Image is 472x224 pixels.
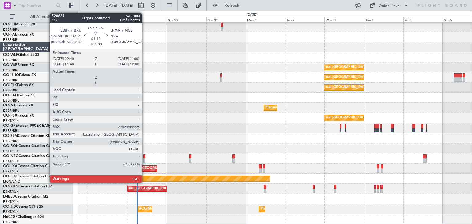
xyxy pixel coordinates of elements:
span: OO-LAH [3,94,18,97]
button: Refresh [210,1,247,10]
span: OO-FSX [3,114,17,118]
a: D-IBLUCessna Citation M2 [3,195,48,199]
button: All Aircraft [7,12,67,22]
span: OO-WLP [3,53,18,57]
div: AOG Maint Kortrijk-[GEOGRAPHIC_DATA] [139,204,206,214]
span: All Aircraft [16,15,65,19]
a: OO-ELKFalcon 8X [3,83,34,87]
a: EBBR/BRU [3,129,20,133]
a: EBKT/KJK [3,118,18,123]
a: OO-WLPGlobal 5500 [3,53,39,57]
a: OO-FAEFalcon 7X [3,33,34,37]
div: null [GEOGRAPHIC_DATA] ([GEOGRAPHIC_DATA]) [326,83,406,92]
span: Refresh [219,3,245,8]
a: EBBR/BRU [3,139,20,143]
div: Wed 3 [324,17,364,22]
a: OO-NSGCessna Citation CJ4 [3,154,53,158]
span: [DATE] - [DATE] [104,3,133,8]
div: Mon 1 [246,17,285,22]
div: Thu 28 [88,17,128,22]
a: EBBR/BRU [3,58,20,62]
a: OO-JIDCessna CJ1 525 [3,205,43,209]
a: OO-SLMCessna Citation XLS [3,134,52,138]
a: OO-LUMFalcon 7X [3,23,35,26]
span: OO-SLM [3,134,18,138]
a: EBKT/KJK [3,149,18,153]
div: Sun 31 [206,17,246,22]
span: OO-LUM [3,23,18,26]
div: Thu 4 [364,17,403,22]
div: Planned Maint [GEOGRAPHIC_DATA] ([GEOGRAPHIC_DATA] National) [100,123,211,133]
a: LFSN/ENC [3,179,20,184]
div: Fri 5 [403,17,443,22]
div: Sat 30 [167,17,206,22]
a: OO-LUXCessna Citation CJ4 [3,175,52,178]
span: OO-LUX [3,175,18,178]
a: EBKT/KJK [3,199,18,204]
span: OO-GPE [3,124,18,128]
a: OO-LXACessna Citation CJ4 [3,164,52,168]
div: Quick Links [379,3,399,9]
a: EBKT/KJK [3,210,18,214]
a: OO-FSXFalcon 7X [3,114,34,118]
a: OO-VSFFalcon 8X [3,63,34,67]
span: OO-ZUN [3,185,18,188]
a: EBBR/BRU [3,78,20,83]
a: EBKT/KJK [3,189,18,194]
a: N604GFChallenger 604 [3,215,44,219]
div: Fri 29 [128,17,167,22]
span: OO-HHO [3,73,19,77]
span: OO-AIE [3,104,16,107]
a: EBBR/BRU [3,68,20,72]
a: OO-AIEFalcon 7X [3,104,33,107]
div: [DATE] [79,12,89,17]
a: EBKT/KJK [3,159,18,164]
span: OO-FAE [3,33,17,37]
span: OO-JID [3,205,16,209]
div: null [GEOGRAPHIC_DATA]-[GEOGRAPHIC_DATA] [129,184,207,193]
a: EBBR/BRU [3,98,20,103]
a: OO-LAHFalcon 7X [3,94,35,97]
a: OO-ROKCessna Citation CJ4 [3,144,53,148]
span: OO-ROK [3,144,18,148]
a: EBBR/BRU [3,27,20,32]
a: EBKT/KJK [3,169,18,174]
span: OO-VSF [3,63,17,67]
input: Trip Number [19,1,53,10]
div: Planned Maint Kortrijk-[GEOGRAPHIC_DATA] [261,204,332,214]
div: Planned Maint [GEOGRAPHIC_DATA] ([GEOGRAPHIC_DATA]) [265,103,362,112]
div: Planned Maint [GEOGRAPHIC_DATA] ([GEOGRAPHIC_DATA] National) [81,164,192,173]
a: OO-ZUNCessna Citation CJ4 [3,185,53,188]
a: EBBR/BRU [3,108,20,113]
a: EBBR/BRU [3,37,20,42]
span: N604GF [3,215,18,219]
a: EBBR/BRU [3,88,20,93]
div: null [GEOGRAPHIC_DATA]-[GEOGRAPHIC_DATA] [326,113,404,122]
span: OO-LXA [3,164,18,168]
div: Tue 2 [285,17,324,22]
span: D-IBLU [3,195,15,199]
button: Quick Links [366,1,412,10]
div: null [GEOGRAPHIC_DATA] ([GEOGRAPHIC_DATA]) [326,63,406,72]
span: OO-ELK [3,83,17,87]
div: null [GEOGRAPHIC_DATA] ([GEOGRAPHIC_DATA]) [326,73,406,82]
span: OO-NSG [3,154,18,158]
a: OO-GPEFalcon 900EX EASy II [3,124,54,128]
div: [DATE] [247,12,257,17]
a: OO-HHOFalcon 8X [3,73,36,77]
